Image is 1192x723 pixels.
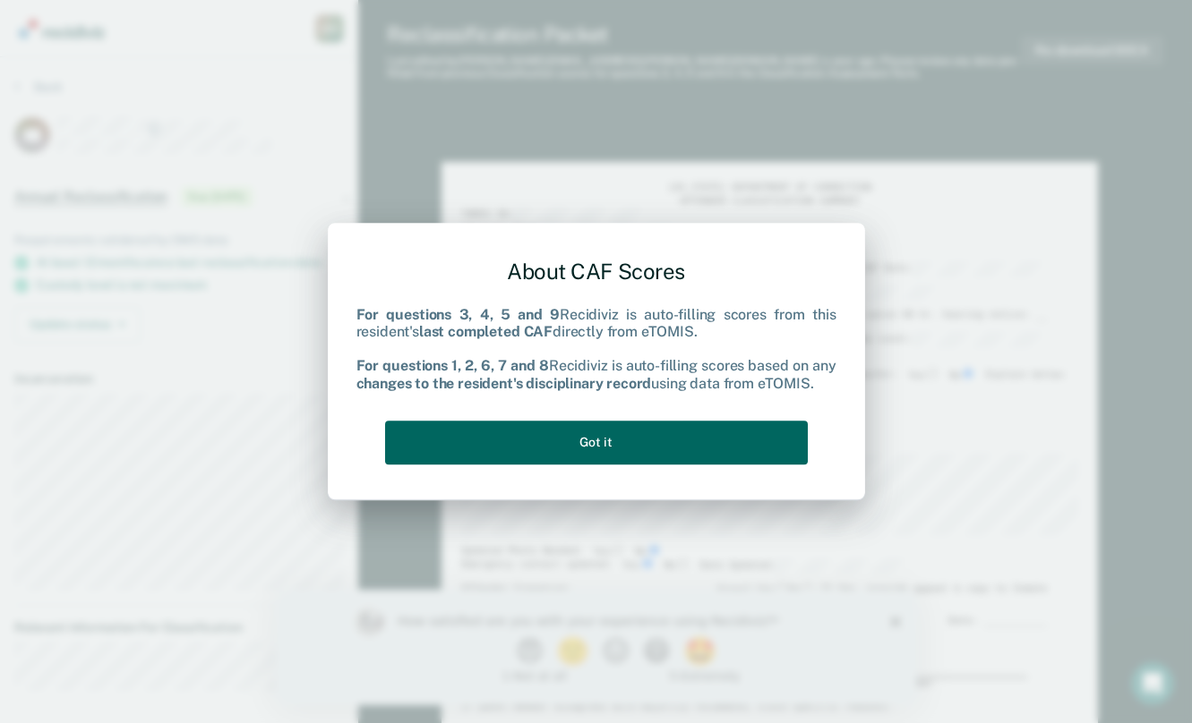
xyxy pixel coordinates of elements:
img: Profile image for Kim [79,18,107,47]
button: 4 [367,48,399,75]
div: 5 - Extremely [393,81,562,92]
div: How satisfied are you with your experience using Recidiviz? [122,23,536,39]
button: 1 [240,48,271,75]
button: 3 [326,48,357,75]
button: 5 [407,48,444,75]
b: For questions 1, 2, 6, 7 and 8 [356,358,549,375]
b: changes to the resident's disciplinary record [356,375,652,392]
b: last completed CAF [419,323,553,340]
div: Close survey [614,27,625,38]
b: For questions 3, 4, 5 and 9 [356,306,561,323]
div: About CAF Scores [356,244,836,299]
button: Got it [385,421,808,464]
div: 1 - Not at all [122,81,291,92]
button: 2 [280,48,317,75]
div: Recidiviz is auto-filling scores from this resident's directly from eTOMIS. Recidiviz is auto-fil... [356,306,836,392]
